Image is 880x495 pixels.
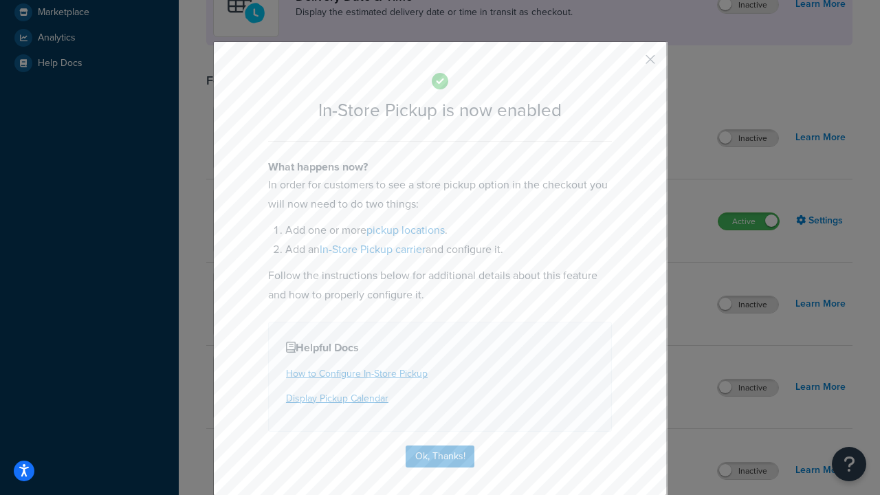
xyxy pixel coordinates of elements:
[366,222,445,238] a: pickup locations
[320,241,426,257] a: In-Store Pickup carrier
[268,266,612,305] p: Follow the instructions below for additional details about this feature and how to properly confi...
[406,445,474,467] button: Ok, Thanks!
[268,100,612,120] h2: In-Store Pickup is now enabled
[286,340,594,356] h4: Helpful Docs
[268,159,612,175] h4: What happens now?
[286,366,428,381] a: How to Configure In-Store Pickup
[285,221,612,240] li: Add one or more .
[285,240,612,259] li: Add an and configure it.
[268,175,612,214] p: In order for customers to see a store pickup option in the checkout you will now need to do two t...
[286,391,388,406] a: Display Pickup Calendar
